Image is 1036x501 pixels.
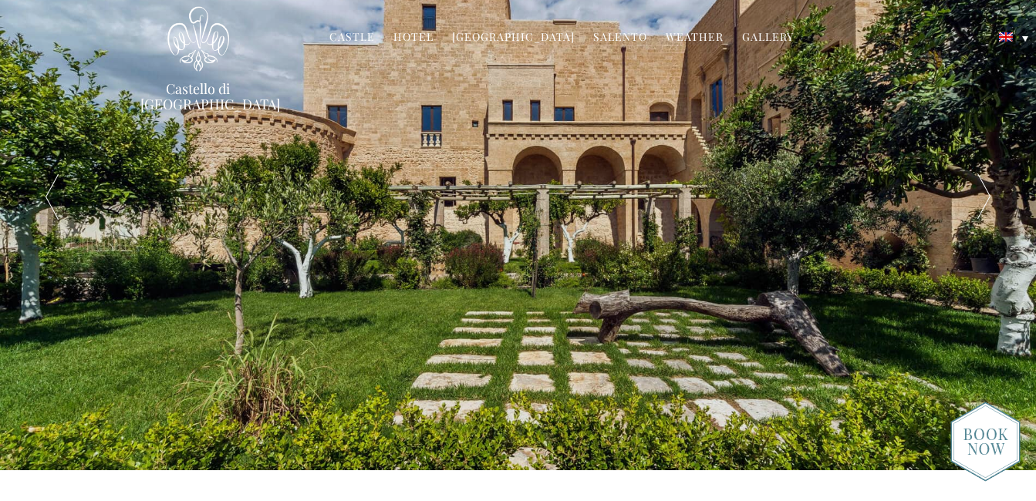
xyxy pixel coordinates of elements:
a: Gallery [742,29,794,47]
a: Castello di [GEOGRAPHIC_DATA] [140,81,256,112]
a: Hotel [393,29,434,47]
img: new-booknow.png [950,402,1021,482]
a: [GEOGRAPHIC_DATA] [452,29,575,47]
a: Castle [329,29,375,47]
a: Weather [666,29,724,47]
img: English [999,32,1013,42]
img: Castello di Ugento [167,6,229,72]
a: Salento [593,29,647,47]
